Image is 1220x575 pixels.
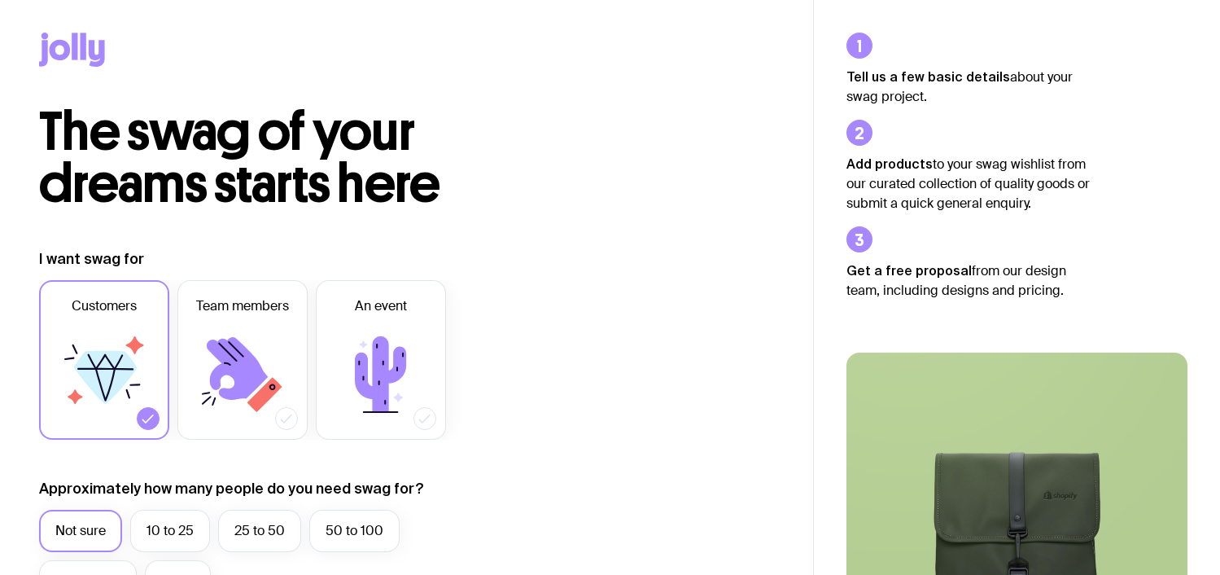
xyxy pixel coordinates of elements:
span: Team members [196,296,289,316]
span: Customers [72,296,137,316]
label: 25 to 50 [218,510,301,552]
label: Approximately how many people do you need swag for? [39,479,424,498]
span: An event [355,296,407,316]
p: about your swag project. [846,67,1091,107]
strong: Tell us a few basic details [846,69,1010,84]
strong: Add products [846,156,933,171]
label: 50 to 100 [309,510,400,552]
p: to your swag wishlist from our curated collection of quality goods or submit a quick general enqu... [846,154,1091,213]
label: Not sure [39,510,122,552]
label: 10 to 25 [130,510,210,552]
strong: Get a free proposal [846,263,972,278]
p: from our design team, including designs and pricing. [846,261,1091,301]
label: I want swag for [39,249,144,269]
span: The swag of your dreams starts here [39,99,440,216]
